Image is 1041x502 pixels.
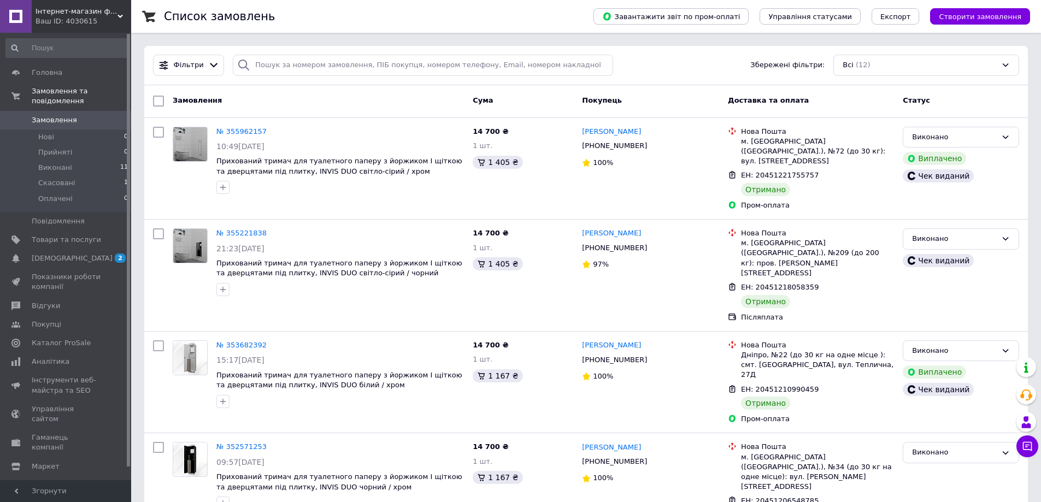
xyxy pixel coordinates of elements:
[32,433,101,452] span: Гаманець компанії
[38,178,75,188] span: Скасовані
[115,253,126,263] span: 2
[473,257,522,270] div: 1 405 ₴
[741,414,894,424] div: Пром-оплата
[473,127,508,135] span: 14 700 ₴
[120,163,128,173] span: 11
[473,369,522,382] div: 1 167 ₴
[36,7,117,16] span: Інтернет-магазин фабрики "NOVOFORME"
[32,338,91,348] span: Каталог ProSale
[768,13,852,21] span: Управління статусами
[216,259,462,277] a: Прихований тримач для туалетного паперу з йоржиком І щіткою та дверцятами під плитку, INVIS DUO с...
[880,13,911,21] span: Експорт
[741,452,894,492] div: м. [GEOGRAPHIC_DATA] ([GEOGRAPHIC_DATA].), №34 (до 30 кг на одне місце): вул. [PERSON_NAME][STREE...
[32,357,69,367] span: Аналітика
[580,454,649,469] div: [PHONE_NUMBER]
[233,55,613,76] input: Пошук за номером замовлення, ПІБ покупця, номером телефону, Email, номером накладної
[473,156,522,169] div: 1 405 ₴
[741,442,894,452] div: Нова Пошта
[939,13,1021,21] span: Створити замовлення
[32,68,62,78] span: Головна
[32,320,61,329] span: Покупці
[473,471,522,484] div: 1 167 ₴
[216,229,267,237] a: № 355221838
[473,442,508,451] span: 14 700 ₴
[741,350,894,380] div: Дніпро, №22 (до 30 кг на одне місце ): смт. [GEOGRAPHIC_DATA], вул. Теплична, 27Д
[741,228,894,238] div: Нова Пошта
[473,141,492,150] span: 1 шт.
[919,12,1030,20] a: Створити замовлення
[216,127,267,135] a: № 355962157
[38,194,73,204] span: Оплачені
[216,371,462,389] a: Прихований тримач для туалетного паперу з йоржиком І щіткою та дверцятами під плитку, INVIS DUO б...
[32,301,60,311] span: Відгуки
[473,341,508,349] span: 14 700 ₴
[741,137,894,167] div: м. [GEOGRAPHIC_DATA] ([GEOGRAPHIC_DATA].), №72 (до 30 кг): вул. [STREET_ADDRESS]
[903,383,974,396] div: Чек виданий
[741,171,819,179] span: ЕН: 20451221755757
[32,272,101,292] span: Показники роботи компанії
[38,132,54,142] span: Нові
[593,158,613,167] span: 100%
[173,228,208,263] a: Фото товару
[38,163,72,173] span: Виконані
[173,341,207,375] img: Фото товару
[32,404,101,424] span: Управління сайтом
[912,233,997,245] div: Виконано
[912,132,997,143] div: Виконано
[580,241,649,255] div: [PHONE_NUMBER]
[582,127,641,137] a: [PERSON_NAME]
[173,127,207,161] img: Фото товару
[32,235,101,245] span: Товари та послуги
[741,385,819,393] span: ЕН: 20451210990459
[593,260,609,268] span: 97%
[856,61,871,69] span: (12)
[912,345,997,357] div: Виконано
[728,96,809,104] span: Доставка та оплата
[741,295,790,308] div: Отримано
[5,38,129,58] input: Пошук
[903,254,974,267] div: Чек виданий
[741,238,894,278] div: м. [GEOGRAPHIC_DATA] ([GEOGRAPHIC_DATA].), №209 (до 200 кг): пров. [PERSON_NAME][STREET_ADDRESS]
[36,16,131,26] div: Ваш ID: 4030615
[174,60,204,70] span: Фільтри
[872,8,920,25] button: Експорт
[903,152,966,165] div: Виплачено
[216,442,267,451] a: № 352571253
[216,458,264,466] span: 09:57[DATE]
[593,474,613,482] span: 100%
[582,442,641,453] a: [PERSON_NAME]
[124,178,128,188] span: 1
[1016,435,1038,457] button: Чат з покупцем
[582,96,622,104] span: Покупець
[741,183,790,196] div: Отримано
[216,244,264,253] span: 21:23[DATE]
[164,10,275,23] h1: Список замовлень
[473,96,493,104] span: Cума
[602,11,740,21] span: Завантажити звіт по пром-оплаті
[216,356,264,364] span: 15:17[DATE]
[741,127,894,137] div: Нова Пошта
[32,253,113,263] span: [DEMOGRAPHIC_DATA]
[760,8,861,25] button: Управління статусами
[124,147,128,157] span: 0
[216,473,462,491] span: Прихований тримач для туалетного паперу з йоржиком І щіткою та дверцятами під плитку, INVIS DUO ч...
[741,283,819,291] span: ЕН: 20451218058359
[582,228,641,239] a: [PERSON_NAME]
[124,194,128,204] span: 0
[32,375,101,395] span: Інструменти веб-майстра та SEO
[32,216,85,226] span: Повідомлення
[173,442,208,477] a: Фото товару
[930,8,1030,25] button: Створити замовлення
[473,355,492,363] span: 1 шт.
[912,447,997,458] div: Виконано
[741,340,894,350] div: Нова Пошта
[216,142,264,151] span: 10:49[DATE]
[750,60,825,70] span: Збережені фільтри:
[173,96,222,104] span: Замовлення
[173,442,207,476] img: Фото товару
[216,157,462,175] a: Прихований тримач для туалетного паперу з йоржиком І щіткою та дверцятами під плитку, INVIS DUO с...
[473,244,492,252] span: 1 шт.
